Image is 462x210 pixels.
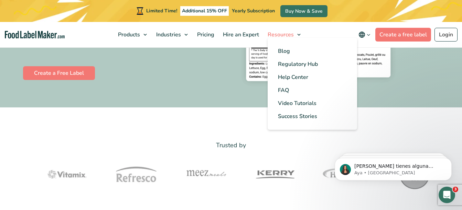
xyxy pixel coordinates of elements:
[324,143,462,191] iframe: Intercom notifications mensaje
[280,5,327,17] a: Buy Now & Save
[23,66,95,80] a: Create a Free Label
[268,110,357,123] a: Success Stories
[268,45,357,58] a: Blog
[264,22,304,47] a: Resources
[180,6,229,16] span: Additional 15% OFF
[439,187,455,203] iframe: Intercom live chat
[268,71,357,84] a: Help Center
[266,31,294,38] span: Resources
[278,73,308,81] span: Help Center
[375,28,431,42] a: Create a free label
[278,113,317,120] span: Success Stories
[114,22,150,47] a: Products
[268,84,357,97] a: FAQ
[278,86,289,94] span: FAQ
[268,58,357,71] a: Regulatory Hub
[154,31,182,38] span: Industries
[219,22,262,47] a: Hire an Expert
[278,47,290,55] span: Blog
[453,187,458,192] span: 3
[116,31,141,38] span: Products
[221,31,260,38] span: Hire an Expert
[434,28,458,42] a: Login
[152,22,191,47] a: Industries
[278,60,318,68] span: Regulatory Hub
[193,22,217,47] a: Pricing
[268,97,357,110] a: Video Tutorials
[23,140,439,150] p: Trusted by
[195,31,215,38] span: Pricing
[146,8,177,14] span: Limited Time!
[232,8,275,14] span: Yearly Subscription
[278,100,316,107] span: Video Tutorials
